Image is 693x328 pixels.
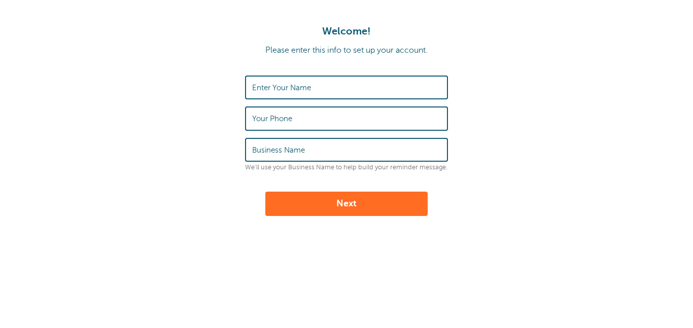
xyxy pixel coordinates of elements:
[10,46,683,55] p: Please enter this info to set up your account.
[245,164,448,171] p: We'll use your Business Name to help build your reminder message.
[252,145,305,155] label: Business Name
[10,25,683,38] h1: Welcome!
[265,192,428,216] button: Next
[252,83,311,92] label: Enter Your Name
[252,114,292,123] label: Your Phone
